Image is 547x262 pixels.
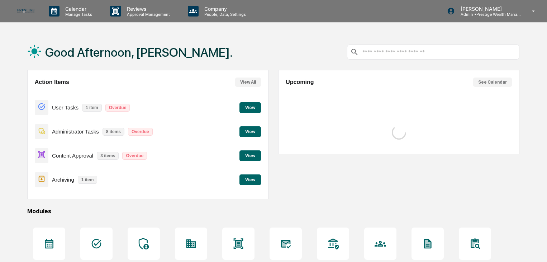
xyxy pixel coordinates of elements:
a: View [239,176,261,183]
p: 1 item [78,176,97,184]
button: View [239,150,261,161]
p: Administrator Tasks [52,128,99,135]
img: logo [17,9,34,13]
p: 8 items [103,128,124,136]
a: View [239,152,261,159]
p: Overdue [122,152,147,160]
p: Reviews [121,6,173,12]
p: Company [199,6,249,12]
p: Content Approval [52,153,93,159]
h2: Action Items [35,79,69,85]
p: Overdue [128,128,153,136]
p: 3 items [97,152,119,160]
p: Archiving [52,177,74,183]
p: Manage Tasks [60,12,96,17]
p: 1 item [82,104,102,112]
p: Overdue [105,104,130,112]
h1: Good Afternoon, [PERSON_NAME]. [45,45,233,60]
button: View [239,102,261,113]
a: View [239,104,261,111]
button: View All [235,78,261,87]
button: View [239,126,261,137]
p: Approval Management [121,12,173,17]
p: Calendar [60,6,96,12]
p: People, Data, Settings [199,12,249,17]
div: Modules [27,208,519,215]
a: View [239,128,261,135]
p: User Tasks [52,104,79,111]
button: See Calendar [473,78,512,87]
h2: Upcoming [286,79,314,85]
button: View [239,174,261,185]
p: Admin • Prestige Wealth Management [455,12,522,17]
p: [PERSON_NAME] [455,6,522,12]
